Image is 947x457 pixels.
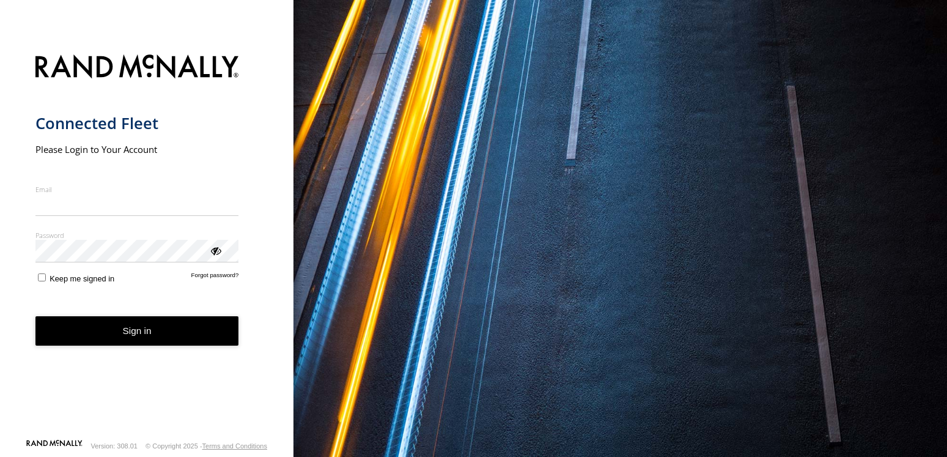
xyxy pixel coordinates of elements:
[209,244,221,256] div: ViewPassword
[35,231,239,240] label: Password
[26,440,83,452] a: Visit our Website
[38,273,46,281] input: Keep me signed in
[146,442,267,450] div: © Copyright 2025 -
[35,185,239,194] label: Email
[50,274,114,283] span: Keep me signed in
[35,47,259,439] form: main
[91,442,138,450] div: Version: 308.01
[35,52,239,83] img: Rand McNally
[202,442,267,450] a: Terms and Conditions
[191,272,239,283] a: Forgot password?
[35,113,239,133] h1: Connected Fleet
[35,316,239,346] button: Sign in
[35,143,239,155] h2: Please Login to Your Account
